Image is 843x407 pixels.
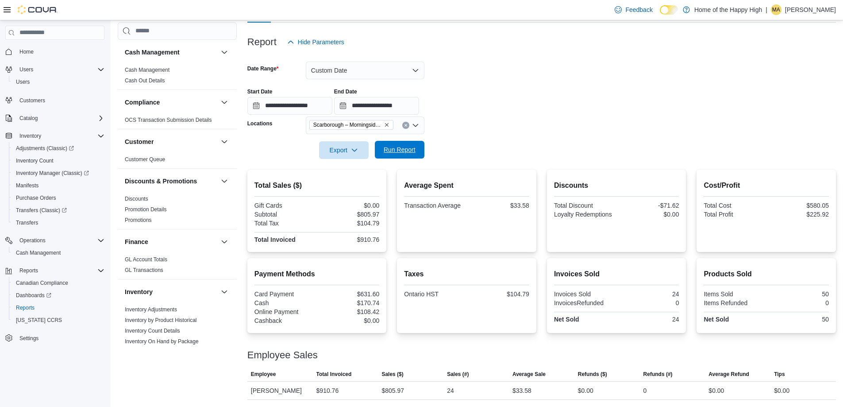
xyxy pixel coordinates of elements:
a: Settings [16,333,42,344]
span: GL Account Totals [125,256,167,263]
span: Refunds ($) [578,371,607,378]
div: Items Sold [704,291,764,298]
h2: Average Spent [404,180,529,191]
a: Cash Management [12,248,64,258]
div: 24 [447,385,454,396]
span: MA [772,4,780,15]
span: Purchase Orders [12,193,104,203]
div: InvoicesRefunded [554,299,615,306]
span: Home [16,46,104,57]
label: Date Range [247,65,279,72]
span: Inventory On Hand by Package [125,338,199,345]
div: Ontario HST [404,291,465,298]
a: Adjustments (Classic) [12,143,77,154]
span: Catalog [19,115,38,122]
span: Cash Management [125,66,169,74]
span: Inventory Manager (Classic) [16,170,89,177]
span: Employee [251,371,276,378]
img: Cova [18,5,58,14]
a: Users [12,77,33,87]
div: $108.42 [319,308,379,315]
button: Compliance [219,97,230,108]
div: 50 [768,291,829,298]
span: Customers [19,97,45,104]
span: [US_STATE] CCRS [16,317,62,324]
div: $910.76 [316,385,339,396]
span: Cash Management [12,248,104,258]
input: Press the down key to open a popover containing a calendar. [334,97,419,115]
div: Subtotal [254,211,315,218]
a: GL Account Totals [125,256,167,263]
span: Manifests [16,182,38,189]
div: $805.97 [381,385,404,396]
h2: Taxes [404,269,529,279]
span: Inventory Count [16,157,54,164]
h2: Cost/Profit [704,180,829,191]
a: Discounts [125,196,148,202]
a: Purchase Orders [12,193,60,203]
a: Dashboards [12,290,55,301]
p: Home of the Happy High [694,4,762,15]
button: Home [2,45,108,58]
a: Dashboards [9,289,108,302]
span: Reports [16,265,104,276]
span: Operations [19,237,46,244]
div: Card Payment [254,291,315,298]
div: [PERSON_NAME] [247,382,313,399]
a: Inventory Manager (Classic) [12,168,92,178]
a: Customers [16,95,49,106]
span: Inventory [19,132,41,140]
a: Inventory On Hand by Package [125,338,199,345]
div: Gift Cards [254,202,315,209]
div: Milagros Argoso [771,4,781,15]
button: Canadian Compliance [9,277,108,289]
button: Operations [16,235,49,246]
div: Total Discount [554,202,615,209]
span: Inventory Manager (Classic) [12,168,104,178]
span: Scarborough – Morningside - Friendly Stranger [309,120,393,130]
span: Inventory by Product Historical [125,317,197,324]
div: Loyalty Redemptions [554,211,615,218]
span: Users [16,64,104,75]
span: Sales ($) [381,371,403,378]
a: Inventory by Product Historical [125,317,197,323]
span: Adjustments (Classic) [16,145,74,152]
a: OCS Transaction Submission Details [125,117,212,123]
div: $631.60 [319,291,379,298]
a: Cash Out Details [125,78,165,84]
div: 0 [768,299,829,306]
div: Cash [254,299,315,306]
span: Inventory Adjustments [125,306,177,313]
span: Settings [16,333,104,344]
label: Start Date [247,88,273,95]
button: Customer [125,137,217,146]
span: Dashboards [16,292,51,299]
button: Cash Management [9,247,108,259]
span: Promotion Details [125,206,167,213]
strong: Total Invoiced [254,236,296,243]
span: Refunds (#) [643,371,673,378]
div: $805.97 [319,211,379,218]
span: Run Report [384,145,416,154]
button: Users [9,76,108,88]
h3: Employee Sales [247,350,318,360]
div: 50 [768,316,829,323]
button: Inventory [125,287,217,296]
span: Catalog [16,113,104,124]
button: Users [2,63,108,76]
h2: Products Sold [704,269,829,279]
button: Discounts & Promotions [219,176,230,186]
a: Inventory Count [12,155,57,166]
label: End Date [334,88,357,95]
button: Run Report [375,141,424,159]
div: Cashback [254,317,315,324]
span: Inventory [16,131,104,141]
button: Operations [2,234,108,247]
div: $33.58 [469,202,529,209]
div: $910.76 [319,236,379,243]
span: Reports [12,302,104,313]
div: 0 [643,385,647,396]
button: Customers [2,93,108,106]
span: Promotions [125,217,152,224]
div: $104.79 [319,220,379,227]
